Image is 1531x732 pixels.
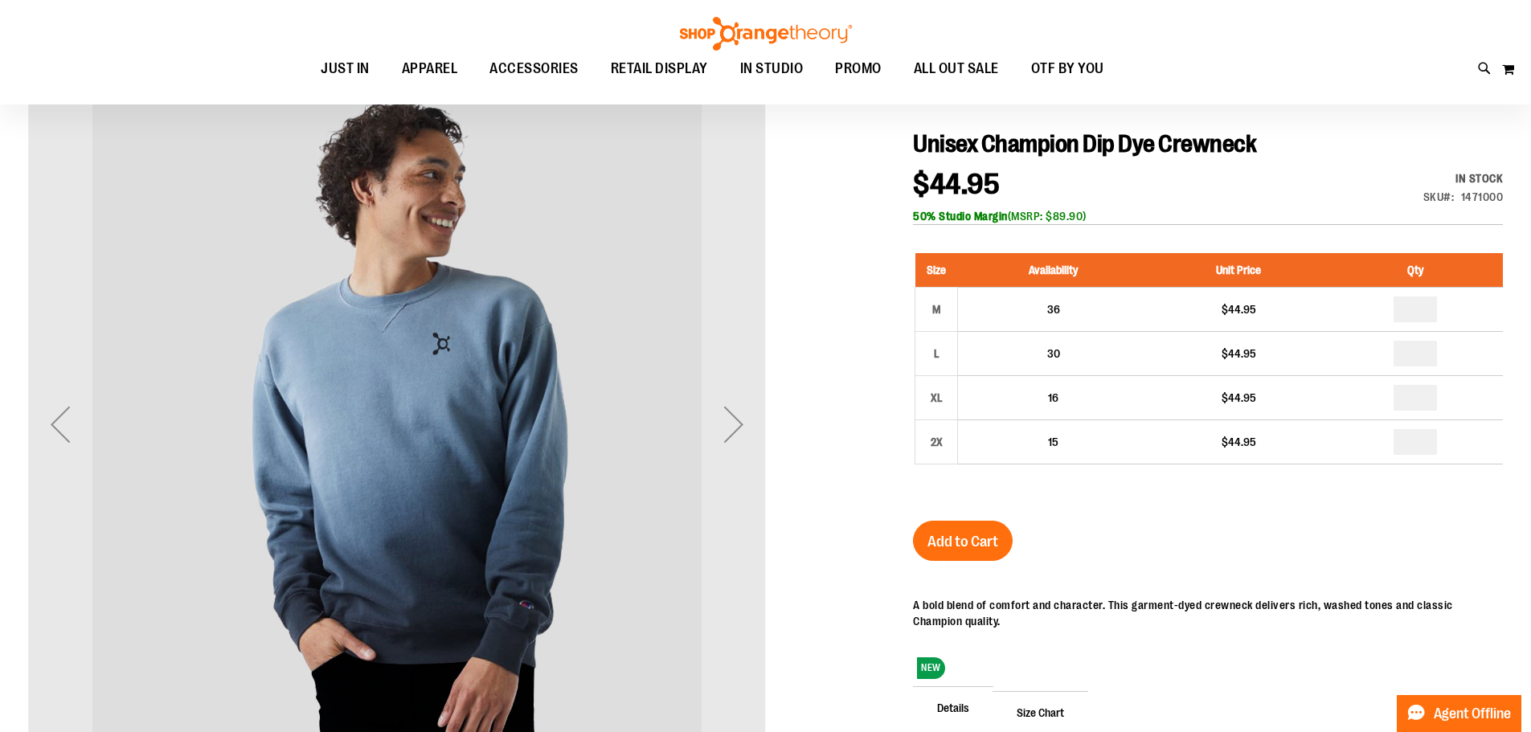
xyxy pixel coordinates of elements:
button: Add to Cart [913,521,1013,561]
span: Agent Offline [1434,706,1511,722]
span: NEW [917,657,945,679]
th: Unit Price [1148,253,1328,288]
span: 30 [1047,347,1060,360]
div: (MSRP: $89.90) [913,208,1503,224]
div: $44.95 [1156,301,1320,317]
span: JUST IN [321,51,370,87]
th: Size [915,253,958,288]
th: Qty [1328,253,1503,288]
span: $44.95 [913,168,1000,201]
strong: SKU [1423,190,1455,203]
span: RETAIL DISPLAY [611,51,708,87]
span: PROMO [835,51,882,87]
span: 36 [1047,303,1060,316]
div: Availability [1423,170,1504,186]
div: 2X [924,430,948,454]
div: In stock [1423,170,1504,186]
img: Shop Orangetheory [677,17,854,51]
span: Details [913,686,993,728]
div: L [924,341,948,366]
span: 16 [1048,391,1058,404]
span: IN STUDIO [740,51,804,87]
div: $44.95 [1156,346,1320,362]
b: 50% Studio Margin [913,210,1008,223]
div: $44.95 [1156,390,1320,406]
span: Unisex Champion Dip Dye Crewneck [913,130,1256,157]
span: APPAREL [402,51,458,87]
div: M [924,297,948,321]
span: ALL OUT SALE [914,51,999,87]
button: Agent Offline [1397,695,1521,732]
div: $44.95 [1156,434,1320,450]
span: 15 [1048,436,1058,448]
div: 1471000 [1461,189,1504,205]
div: XL [924,386,948,410]
span: ACCESSORIES [489,51,579,87]
span: Add to Cart [927,533,998,550]
div: A bold blend of comfort and character. This garment-dyed crewneck delivers rich, washed tones and... [913,597,1503,629]
th: Availability [958,253,1149,288]
span: OTF BY YOU [1031,51,1104,87]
